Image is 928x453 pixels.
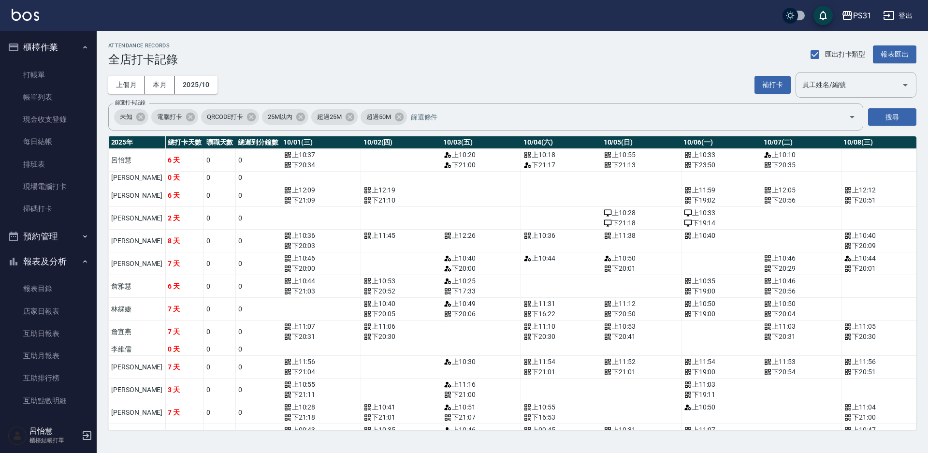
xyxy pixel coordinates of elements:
[204,298,236,321] td: 0
[523,321,598,332] div: 上 11:10
[284,367,359,377] div: 下 21:04
[523,332,598,342] div: 下 20:30
[109,275,165,298] td: 詹雅慧
[844,425,919,435] div: 上 10:47
[165,172,204,184] td: 0 天
[165,230,204,252] td: 8 天
[165,298,204,321] td: 7 天
[4,64,93,86] a: 打帳單
[235,343,281,356] td: 0
[523,367,598,377] div: 下 21:01
[8,426,27,445] img: Person
[444,390,519,400] div: 下 21:00
[114,109,148,125] div: 未知
[523,231,598,241] div: 上 10:36
[4,131,93,153] a: 每日結帳
[363,402,438,412] div: 上 10:41
[115,99,145,106] label: 篩選打卡記錄
[844,195,919,205] div: 下 20:51
[444,357,519,367] div: 上 10:30
[684,276,759,286] div: 上 10:35
[165,356,204,379] td: 7 天
[363,425,438,435] div: 上 10:35
[311,109,358,125] div: 超過25M
[235,184,281,207] td: 0
[684,402,759,412] div: 上 10:50
[284,185,359,195] div: 上 12:09
[4,322,93,345] a: 互助日報表
[235,136,281,149] th: 總遲到分鐘數
[825,49,866,59] span: 匯出打卡類型
[175,76,217,94] button: 2025/10
[684,299,759,309] div: 上 10:50
[201,112,249,122] span: QRCODE打卡
[684,195,759,205] div: 下 19:02
[523,299,598,309] div: 上 11:31
[235,207,281,230] td: 0
[109,252,165,275] td: [PERSON_NAME]
[109,149,165,172] td: 呂怡慧
[29,436,79,445] p: 櫃檯結帳打單
[204,149,236,172] td: 0
[284,241,359,251] div: 下 20:03
[204,230,236,252] td: 0
[764,299,839,309] div: 上 10:50
[235,298,281,321] td: 0
[604,208,679,218] div: 上 10:28
[841,136,921,149] th: 10/08(三)
[844,185,919,195] div: 上 12:12
[444,253,519,263] div: 上 10:40
[151,112,188,122] span: 電腦打卡
[764,160,839,170] div: 下 20:35
[4,249,93,274] button: 報表及分析
[601,136,681,149] th: 10/05(日)
[165,424,204,447] td: 8 天
[604,231,679,241] div: 上 11:38
[235,401,281,424] td: 0
[764,276,839,286] div: 上 10:46
[165,343,204,356] td: 0 天
[361,136,441,149] th: 10/02(四)
[868,108,916,126] button: 搜尋
[873,45,916,63] button: 報表匯出
[165,149,204,172] td: 6 天
[165,379,204,401] td: 3 天
[204,401,236,424] td: 0
[604,367,679,377] div: 下 21:01
[204,252,236,275] td: 0
[521,136,601,149] th: 10/04(六)
[604,263,679,274] div: 下 20:01
[4,367,93,389] a: 互助排行榜
[4,300,93,322] a: 店家日報表
[311,112,348,122] span: 超過25M
[684,150,759,160] div: 上 10:33
[754,76,791,94] button: 補打卡
[109,321,165,343] td: 詹宜燕
[4,278,93,300] a: 報表目錄
[4,412,93,434] a: 互助業績報表
[363,412,438,423] div: 下 21:01
[109,401,165,424] td: [PERSON_NAME]
[898,77,913,93] button: Open
[284,380,359,390] div: 上 10:55
[109,298,165,321] td: 林綵婕
[4,153,93,175] a: 排班表
[444,309,519,319] div: 下 20:06
[284,263,359,274] div: 下 20:00
[165,252,204,275] td: 7 天
[204,172,236,184] td: 0
[844,231,919,241] div: 上 10:40
[235,230,281,252] td: 0
[523,309,598,319] div: 下 16:22
[523,160,598,170] div: 下 21:17
[764,357,839,367] div: 上 11:53
[684,425,759,435] div: 上 11:07
[684,367,759,377] div: 下 19:00
[681,136,761,149] th: 10/06(一)
[764,321,839,332] div: 上 11:03
[363,195,438,205] div: 下 21:10
[523,357,598,367] div: 上 11:54
[204,136,236,149] th: 曠職天數
[109,424,165,447] td: [PERSON_NAME]
[235,356,281,379] td: 0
